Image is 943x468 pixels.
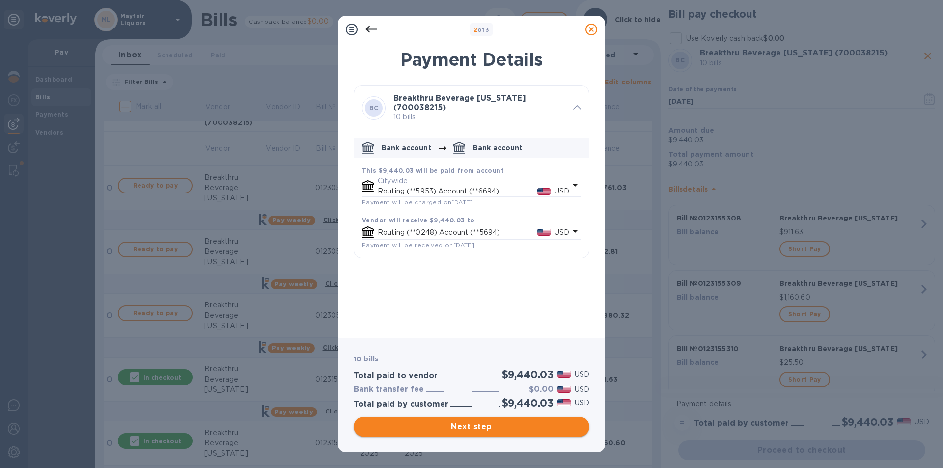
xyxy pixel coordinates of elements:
[555,186,569,196] p: USD
[473,26,477,33] span: 2
[382,143,432,153] p: Bank account
[473,143,523,153] p: Bank account
[354,86,589,130] div: BCBreakthru Beverage [US_STATE] (700038215)10 bills
[378,227,537,238] p: Routing (**0248) Account (**5694)
[362,241,474,248] span: Payment will be received on [DATE]
[393,112,565,122] p: 10 bills
[354,355,378,363] b: 10 bills
[557,371,571,378] img: USD
[354,49,589,70] h1: Payment Details
[575,398,589,408] p: USD
[362,167,504,174] b: This $9,440.03 will be paid from account
[393,93,526,112] b: Breakthru Beverage [US_STATE] (700038215)
[502,368,554,381] h2: $9,440.03
[537,188,551,195] img: USD
[557,386,571,393] img: USD
[378,186,537,196] p: Routing (**5953) Account (**6694)
[575,385,589,395] p: USD
[529,385,554,394] h3: $0.00
[575,369,589,380] p: USD
[369,104,379,111] b: BC
[361,421,582,433] span: Next step
[354,371,438,381] h3: Total paid to vendor
[502,397,554,409] h2: $9,440.03
[362,198,473,206] span: Payment will be charged on [DATE]
[354,385,424,394] h3: Bank transfer fee
[354,400,448,409] h3: Total paid by customer
[362,217,475,224] b: Vendor will receive $9,440.03 to
[557,399,571,406] img: USD
[555,227,569,238] p: USD
[354,134,589,258] div: default-method
[473,26,490,33] b: of 3
[378,176,569,186] p: Citywide
[537,229,551,236] img: USD
[354,417,589,437] button: Next step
